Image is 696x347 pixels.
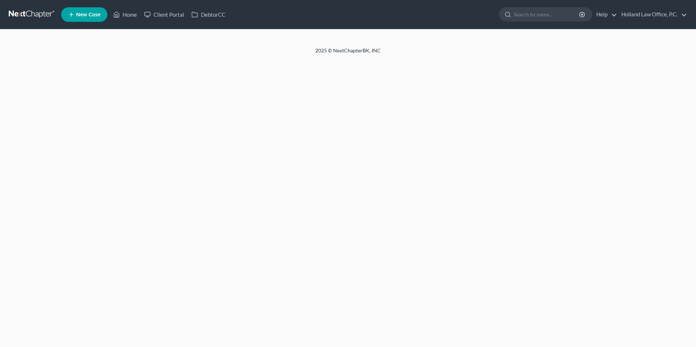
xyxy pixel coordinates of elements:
a: Help [593,8,617,21]
a: Home [110,8,141,21]
a: Client Portal [141,8,188,21]
div: 2025 © NextChapterBK, INC [141,47,555,60]
a: DebtorCC [188,8,229,21]
input: Search by name... [514,8,580,21]
span: New Case [76,12,100,17]
a: Holland Law Office, P.C. [618,8,687,21]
